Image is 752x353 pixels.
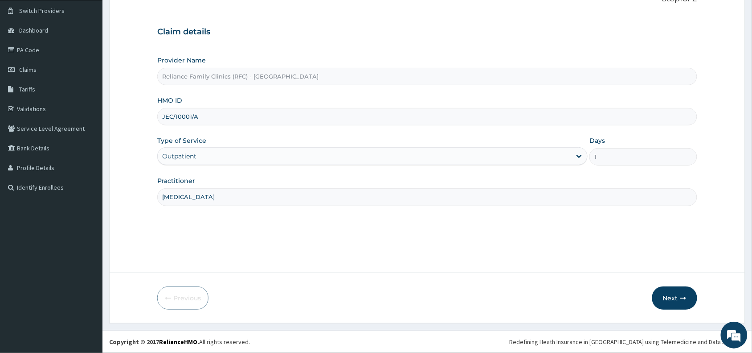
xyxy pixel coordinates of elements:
[19,66,37,74] span: Claims
[157,56,206,65] label: Provider Name
[19,7,65,15] span: Switch Providers
[19,85,35,93] span: Tariffs
[157,188,697,206] input: Enter Name
[157,96,182,105] label: HMO ID
[162,152,196,161] div: Outpatient
[157,176,195,185] label: Practitioner
[109,338,199,346] strong: Copyright © 2017 .
[159,338,197,346] a: RelianceHMO
[19,26,48,34] span: Dashboard
[510,337,745,346] div: Redefining Heath Insurance in [GEOGRAPHIC_DATA] using Telemedicine and Data Science!
[157,27,697,37] h3: Claim details
[157,108,697,125] input: Enter HMO ID
[157,287,208,310] button: Previous
[157,136,206,145] label: Type of Service
[652,287,697,310] button: Next
[102,330,752,353] footer: All rights reserved.
[589,136,605,145] label: Days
